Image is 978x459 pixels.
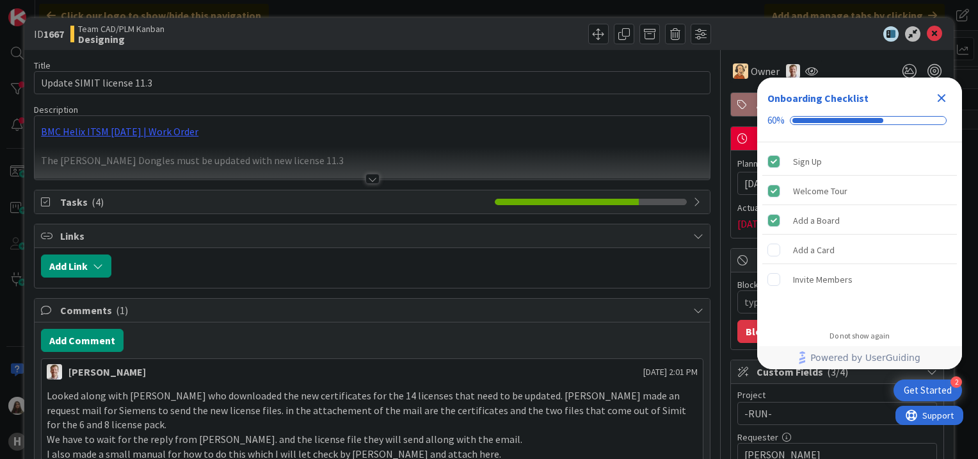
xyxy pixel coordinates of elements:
span: Dates [757,131,920,146]
span: [DATE] [744,176,775,191]
div: Checklist Container [757,78,962,369]
span: Tasks [60,194,488,210]
span: ID [34,26,64,42]
div: [PERSON_NAME] [68,364,146,380]
span: Owner [751,63,780,79]
p: Looked along with [PERSON_NAME] who downloaded the new certificates for the 14 licenses that need... [47,388,698,432]
div: Do not show again [830,331,890,341]
div: Invite Members is incomplete. [762,265,957,294]
div: Welcome Tour [793,183,847,199]
a: Powered by UserGuiding [764,346,956,369]
div: Project [737,390,937,399]
span: Planned Dates [737,157,937,171]
button: Add Link [41,255,111,278]
span: ( 1 ) [116,304,128,317]
div: Invite Members [793,272,853,287]
div: Onboarding Checklist [767,90,869,106]
b: 1667 [44,28,64,40]
button: Block [737,320,781,343]
div: Checklist progress: 60% [767,115,952,126]
button: Add Comment [41,329,124,352]
a: BMC Helix ITSM [DATE] | Work Order [41,125,198,138]
div: Add a Card is incomplete. [762,236,957,264]
span: -RUN- [744,405,908,422]
div: Open Get Started checklist, remaining modules: 2 [894,380,962,401]
div: 60% [767,115,785,126]
span: Custom Fields [757,364,920,380]
img: BO [47,364,62,380]
span: Team CAD/PLM Kanban [78,24,164,34]
div: 2 [950,376,962,388]
span: Powered by UserGuiding [810,350,920,365]
div: Footer [757,346,962,369]
div: Add a Board is complete. [762,206,957,235]
label: Blocked Reason [737,279,799,290]
label: Requester [737,431,778,443]
div: Add a Board [793,213,840,228]
label: Title [34,60,51,71]
div: Checklist items [757,142,962,322]
span: ( 3/4 ) [827,365,848,378]
div: Sign Up [793,154,822,169]
span: [DATE] [737,216,768,231]
p: We have to wait for the reply from [PERSON_NAME]. and the license file they will send allong with... [47,432,698,447]
span: Links [60,228,687,244]
input: type card name here... [34,71,710,94]
img: BO [786,64,800,78]
span: Comments [60,303,687,318]
div: Get Started [904,384,952,397]
span: Description [34,104,78,115]
span: Actual Dates [737,201,937,215]
span: Block [757,253,920,268]
span: Support [27,2,58,17]
span: ( 4 ) [92,196,104,208]
span: [DATE] 2:01 PM [643,365,698,379]
img: RH [733,63,748,79]
span: Application Management [757,97,920,112]
div: Sign Up is complete. [762,147,957,176]
div: Close Checklist [931,88,952,108]
div: Welcome Tour is complete. [762,177,957,205]
div: Add a Card [793,242,835,258]
b: Designing [78,34,164,44]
